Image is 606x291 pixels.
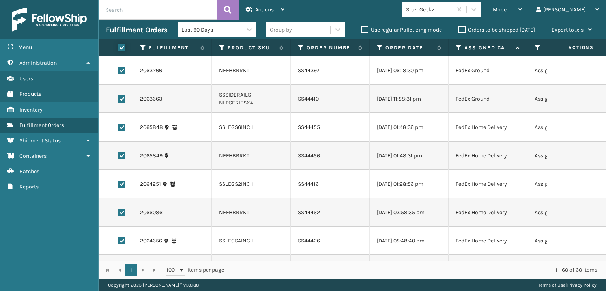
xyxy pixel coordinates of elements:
td: SS44416 [291,170,370,198]
a: 2064251 [140,180,161,188]
label: Fulfillment Order Id [149,44,196,51]
td: FedEx Home Delivery [449,170,527,198]
div: Group by [270,26,292,34]
td: [DATE] 05:48:40 pm [370,227,449,255]
a: NEFHBBRKT [219,209,249,216]
span: Actions [544,41,599,54]
div: Last 90 Days [181,26,243,34]
a: SSLEGS4INCH [219,237,254,244]
a: NEFHBBRKT [219,67,249,74]
span: items per page [166,264,224,276]
a: Privacy Policy [567,282,597,288]
span: Menu [18,44,32,50]
label: Order Date [385,44,433,51]
td: SS44402 [291,255,370,284]
span: 100 [166,266,178,274]
div: | [538,279,597,291]
a: 2064656 [140,237,162,245]
td: SS44455 [291,113,370,142]
img: logo [12,8,87,32]
span: Mode [493,6,507,13]
span: Administration [19,60,57,66]
label: Order Number [307,44,354,51]
td: FedEx Ground [449,85,527,113]
a: 2063266 [140,67,162,75]
span: Fulfillment Orders [19,122,64,129]
span: Actions [255,6,274,13]
td: SS44426 [291,227,370,255]
td: SS44456 [291,142,370,170]
a: NEFHBBRKT [219,152,249,159]
label: Orders to be shipped [DATE] [458,26,535,33]
label: Use regular Palletizing mode [361,26,442,33]
td: SS44410 [291,85,370,113]
a: SSLEGS2INCH [219,181,254,187]
td: FedEx Home Delivery [449,142,527,170]
td: [DATE] 01:48:36 pm [370,113,449,142]
td: FedEx Home Delivery [449,227,527,255]
td: SS44397 [291,56,370,85]
label: Assigned Carrier Service [464,44,512,51]
td: [DATE] 01:28:56 pm [370,170,449,198]
span: Users [19,75,33,82]
td: [DATE] 11:58:31 pm [370,85,449,113]
span: Containers [19,153,47,159]
a: 2063663 [140,95,162,103]
td: [DATE] 07:58:31 pm [370,255,449,284]
div: 1 - 60 of 60 items [235,266,597,274]
td: [DATE] 03:58:35 pm [370,198,449,227]
label: Product SKU [228,44,275,51]
span: Batches [19,168,39,175]
a: 2066086 [140,209,163,216]
td: FedEx Home Delivery [449,255,527,284]
a: Terms of Use [538,282,565,288]
a: SSSIDERAILS-NLPSERIESX4 [219,91,253,106]
a: 2065849 [140,152,163,160]
span: Products [19,91,41,97]
td: [DATE] 06:18:30 pm [370,56,449,85]
td: [DATE] 01:48:31 pm [370,142,449,170]
span: Reports [19,183,39,190]
p: Copyright 2023 [PERSON_NAME]™ v 1.0.188 [108,279,199,291]
td: FedEx Home Delivery [449,198,527,227]
span: Export to .xls [552,26,584,33]
a: 1 [125,264,137,276]
h3: Fulfillment Orders [106,25,167,35]
span: Shipment Status [19,137,61,144]
a: 2065848 [140,123,163,131]
div: SleepGeekz [406,6,453,14]
a: SSLEGS6INCH [219,124,254,131]
td: SS44462 [291,198,370,227]
td: FedEx Ground [449,56,527,85]
td: FedEx Home Delivery [449,113,527,142]
span: Inventory [19,106,43,113]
